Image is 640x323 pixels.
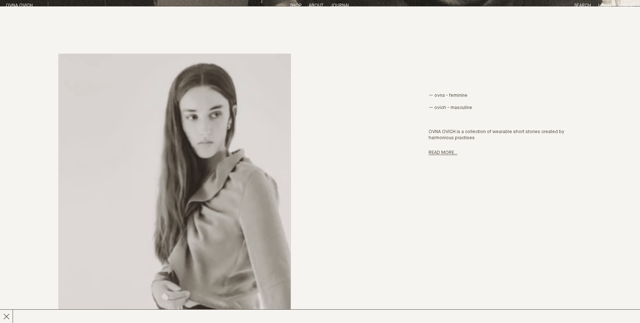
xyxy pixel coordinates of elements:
a: Journal [331,3,350,8]
summary: About [309,3,323,9]
span: Bag [618,3,627,8]
a: Home [6,3,33,8]
span: [0] [627,3,634,8]
a: Read more... [429,150,457,155]
a: Login [598,3,611,8]
a: Search [574,3,591,8]
a: Shop [290,3,301,8]
p: — ovna - feminine — ovich - masculine OVNA OVICH is a collection of wearable short stories create... [429,93,581,141]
